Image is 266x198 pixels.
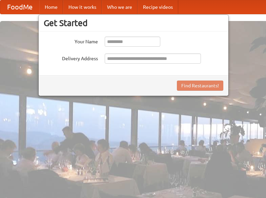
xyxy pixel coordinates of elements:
[63,0,102,14] a: How it works
[44,18,223,28] h3: Get Started
[177,81,223,91] button: Find Restaurants!
[0,0,39,14] a: FoodMe
[102,0,138,14] a: Who we are
[44,37,98,45] label: Your Name
[39,0,63,14] a: Home
[138,0,178,14] a: Recipe videos
[44,53,98,62] label: Delivery Address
